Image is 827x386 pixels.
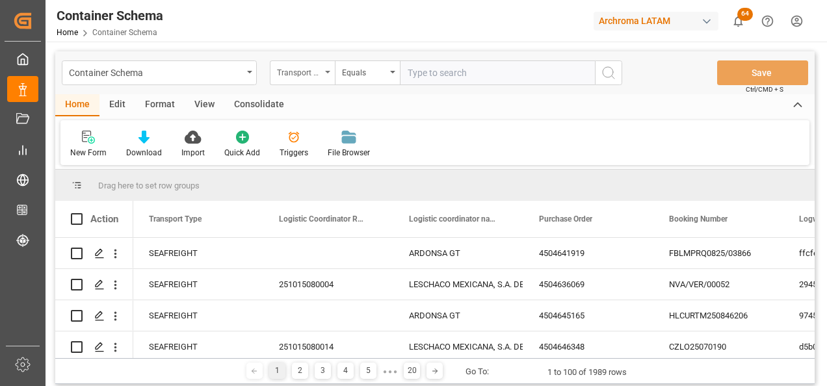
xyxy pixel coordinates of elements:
div: Press SPACE to select this row. [55,331,133,363]
div: View [185,94,224,116]
div: Triggers [280,147,308,159]
div: Container Schema [69,64,243,80]
div: 4504641919 [523,238,653,268]
span: Ctrl/CMD + S [746,84,783,94]
button: search button [595,60,622,85]
div: Download [126,147,162,159]
div: 4504645165 [523,300,653,331]
span: Logistic Coordinator Reference Number [279,214,366,224]
div: NVA/VER/00052 [653,269,783,300]
div: Quick Add [224,147,260,159]
div: SEAFREIGHT [133,300,263,331]
div: 4504636069 [523,269,653,300]
div: FBLMPRQ0825/03866 [653,238,783,268]
span: Drag here to set row groups [98,181,200,190]
div: Press SPACE to select this row. [55,238,133,269]
div: ARDONSA GT [409,301,508,331]
span: 64 [737,8,753,21]
div: CZLO25070190 [653,331,783,362]
div: SEAFREIGHT [133,331,263,362]
div: SEAFREIGHT [133,269,263,300]
div: 4504646348 [523,331,653,362]
div: 3 [315,363,331,379]
div: SEAFREIGHT [133,238,263,268]
a: Home [57,28,78,37]
div: Container Schema [57,6,163,25]
div: 20 [404,363,420,379]
button: Help Center [753,6,782,36]
div: LESCHACO MEXICANA, S.A. DE C.V. [409,270,508,300]
button: Archroma LATAM [594,8,724,33]
div: ● ● ● [383,367,397,376]
div: 1 [269,363,285,379]
button: open menu [62,60,257,85]
span: Purchase Order [539,214,592,224]
input: Type to search [400,60,595,85]
div: Format [135,94,185,116]
div: 251015080004 [263,269,393,300]
span: Transport Type [149,214,202,224]
div: Action [90,213,118,225]
div: 4 [337,363,354,379]
button: show 64 new notifications [724,6,753,36]
button: Save [717,60,808,85]
div: 1 to 100 of 1989 rows [547,366,627,379]
div: Home [55,94,99,116]
div: 251015080014 [263,331,393,362]
div: Press SPACE to select this row. [55,300,133,331]
div: Equals [342,64,386,79]
button: open menu [270,60,335,85]
div: Archroma LATAM [594,12,718,31]
div: Edit [99,94,135,116]
div: File Browser [328,147,370,159]
div: Consolidate [224,94,294,116]
div: ARDONSA GT [409,238,508,268]
div: 5 [360,363,376,379]
span: Logistic coordinator name [409,214,496,224]
div: New Form [70,147,107,159]
div: Transport Type [277,64,321,79]
div: HLCURTM250846206 [653,300,783,331]
button: open menu [335,60,400,85]
span: Booking Number [669,214,728,224]
div: LESCHACO MEXICANA, S.A. DE C.V. [409,332,508,362]
div: Press SPACE to select this row. [55,269,133,300]
div: Go To: [466,365,489,378]
div: 2 [292,363,308,379]
div: Import [181,147,205,159]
